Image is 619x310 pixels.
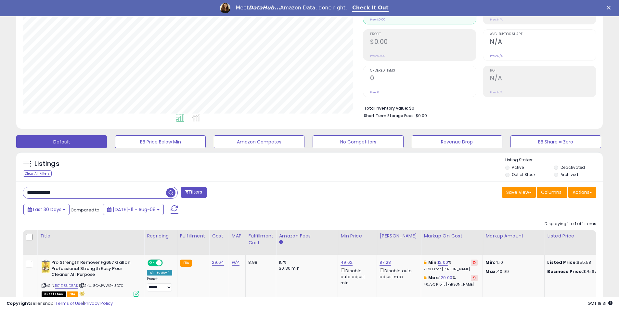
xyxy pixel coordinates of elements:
p: Listing States: [505,157,603,163]
div: Fulfillment [180,233,206,239]
div: Close [607,6,613,10]
li: $0 [364,104,591,112]
div: Win BuyBox * [147,270,172,276]
div: Cost [212,233,226,239]
div: Repricing [147,233,174,239]
h2: $0.00 [370,38,476,47]
div: MAP [232,233,243,239]
a: Privacy Policy [84,300,113,306]
button: Columns [537,187,567,198]
div: $55.58 [547,260,601,265]
small: Prev: $0.00 [370,18,385,21]
a: 87.28 [380,259,391,266]
h2: 0 [370,74,476,83]
b: Listed Price: [547,259,577,265]
small: Prev: 0 [370,90,379,94]
p: 40.99 [485,269,539,275]
span: ROI [490,69,596,73]
div: Preset: [147,277,172,291]
b: Max: [428,275,440,281]
button: Amazon Competes [214,135,304,148]
div: % [424,275,478,287]
div: Markup on Cost [424,233,480,239]
button: [DATE]-11 - Aug-09 [103,204,164,215]
a: 49.62 [341,259,353,266]
i: Revert to store-level Min Markup [473,261,476,264]
img: Profile image for Georgie [220,3,230,13]
h5: Listings [34,159,59,168]
div: Clear All Filters [23,170,52,177]
span: Avg. Buybox Share [490,33,596,36]
div: Meet Amazon Data, done right. [236,5,347,11]
small: Amazon Fees. [279,239,283,245]
span: $0.00 [416,113,427,119]
label: Out of Stock [512,172,535,177]
i: DataHub... [249,5,280,11]
div: Listed Price [547,233,603,239]
i: hazardous material [78,291,85,296]
a: B01D8UD5AK [55,283,78,289]
b: Total Inventory Value: [364,105,408,111]
label: Deactivated [561,165,585,170]
span: 2025-09-11 18:31 GMT [587,300,613,306]
span: Last 30 Days [33,206,61,213]
div: ASIN: [42,260,139,296]
div: Amazon Fees [279,233,335,239]
b: Min: [428,259,438,265]
h2: N/A [490,74,596,83]
button: Save View [502,187,536,198]
span: Ordered Items [370,69,476,73]
div: 8.98 [248,260,271,265]
a: 12.00 [438,259,448,266]
button: Revenue Drop [412,135,502,148]
button: Last 30 Days [23,204,70,215]
small: Prev: $0.00 [370,54,385,58]
i: This overrides the store level max markup for this listing [424,276,426,280]
button: BB Share = Zero [510,135,601,148]
span: Profit [370,33,476,36]
div: $0.30 min [279,265,333,271]
h2: N/A [490,38,596,47]
p: 4.10 [485,260,539,265]
i: This overrides the store level min markup for this listing [424,260,426,264]
small: Prev: N/A [490,54,503,58]
a: 29.64 [212,259,224,266]
small: FBA [180,260,192,267]
b: Pro Strength Remover Fg657 Gallon Professional Strength Easy Pour Cleaner All Purpose [51,260,130,279]
a: N/A [232,259,239,266]
div: Displaying 1 to 1 of 1 items [545,221,596,227]
button: No Competitors [313,135,403,148]
strong: Max: [485,268,497,275]
span: All listings that are currently out of stock and unavailable for purchase on Amazon [42,291,66,297]
label: Active [512,165,524,170]
img: 51JjllLlWBL._SL40_.jpg [42,260,50,273]
div: Markup Amount [485,233,542,239]
span: Columns [541,189,561,195]
strong: Copyright [6,300,30,306]
span: | SKU: 8C-JWWS-UD7X [79,283,123,288]
small: Prev: N/A [490,90,503,94]
span: FBA [67,291,78,297]
p: 7.17% Profit [PERSON_NAME] [424,267,478,272]
b: Business Price: [547,268,583,275]
a: Check It Out [352,5,389,12]
label: Archived [561,172,578,177]
button: BB Price Below Min [115,135,206,148]
div: Fulfillment Cost [248,233,273,246]
div: 15% [279,260,333,265]
strong: Min: [485,259,495,265]
button: Filters [181,187,206,198]
div: [PERSON_NAME] [380,233,418,239]
span: Compared to: [71,207,100,213]
small: Prev: N/A [490,18,503,21]
a: Terms of Use [56,300,83,306]
span: ON [148,260,156,266]
div: $75.67 [547,269,601,275]
div: Disable auto adjust max [380,267,416,280]
div: Title [40,233,141,239]
div: seller snap | | [6,301,113,307]
th: The percentage added to the cost of goods (COGS) that forms the calculator for Min & Max prices. [421,230,483,255]
button: Default [16,135,107,148]
div: Min Price [341,233,374,239]
p: 40.75% Profit [PERSON_NAME] [424,282,478,287]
